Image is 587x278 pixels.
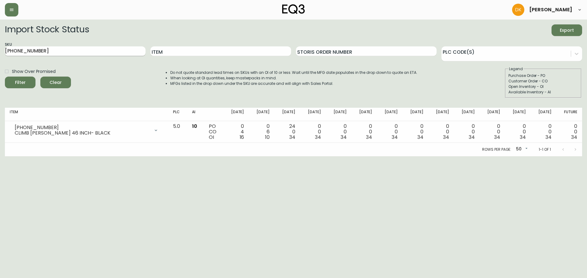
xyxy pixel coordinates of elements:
button: Clear [40,77,71,88]
div: Filter [15,79,26,86]
img: logo [282,4,305,14]
span: 34 [341,134,347,141]
legend: Legend [508,66,523,72]
th: PLC [168,108,187,121]
div: 0 0 [485,124,500,140]
th: Item [5,108,168,121]
span: 34 [392,134,398,141]
span: 34 [443,134,449,141]
li: Do not quote standard lead times on SKUs with an OI of 10 or less. Wait until the MFG date popula... [170,70,417,75]
td: 5.0 [168,121,187,143]
span: 34 [545,134,552,141]
span: 10 [192,123,197,130]
th: [DATE] [454,108,480,121]
th: [DATE] [223,108,249,121]
p: Rows per page: [482,147,511,152]
th: [DATE] [300,108,326,121]
th: [DATE] [377,108,403,121]
th: AI [187,108,204,121]
span: [PERSON_NAME] [529,7,572,12]
div: [PHONE_NUMBER] [15,125,150,130]
th: [DATE] [352,108,377,121]
p: 1-1 of 1 [539,147,551,152]
th: [DATE] [531,108,556,121]
span: 34 [520,134,526,141]
div: 0 0 [382,124,398,140]
th: [DATE] [326,108,352,121]
span: 34 [315,134,321,141]
span: 34 [289,134,295,141]
div: 0 0 [536,124,552,140]
div: PO CO [209,124,219,140]
th: [DATE] [428,108,454,121]
button: Filter [5,77,35,88]
h2: Import Stock Status [5,24,89,36]
div: Open Inventory - OI [508,84,578,89]
img: c2b91e0a61784b06c9fd1c5ddf3cda04 [512,4,524,16]
div: 0 0 [356,124,372,140]
span: OI [209,134,214,141]
span: Show Over Promised [12,68,56,75]
div: 0 0 [433,124,449,140]
div: Purchase Order - PO [508,73,578,78]
div: 0 0 [510,124,526,140]
span: 34 [417,134,423,141]
th: [DATE] [403,108,428,121]
span: Clear [45,79,66,86]
div: 0 0 [331,124,347,140]
button: Export [552,24,582,36]
div: 0 0 [459,124,475,140]
div: Customer Order - CO [508,78,578,84]
div: Available Inventory - AI [508,89,578,95]
span: Export [556,27,577,34]
span: 16 [240,134,244,141]
span: 34 [469,134,475,141]
li: When looking at OI quantities, keep masterpacks in mind. [170,75,417,81]
span: 10 [265,134,270,141]
th: Future [556,108,582,121]
div: CLIMB [PERSON_NAME] 46 INCH- BLACK [15,130,150,136]
span: 34 [571,134,577,141]
li: MFGs listed in the drop down under the SKU are accurate and will align with Sales Portal. [170,81,417,86]
div: 0 6 [254,124,270,140]
span: 34 [494,134,500,141]
div: 0 0 [305,124,321,140]
th: [DATE] [275,108,300,121]
div: 50 [514,144,529,154]
th: [DATE] [480,108,505,121]
div: 0 4 [228,124,244,140]
div: 0 0 [408,124,423,140]
div: 0 0 [561,124,577,140]
th: [DATE] [249,108,275,121]
div: 24 0 [279,124,295,140]
div: [PHONE_NUMBER]CLIMB [PERSON_NAME] 46 INCH- BLACK [10,124,163,137]
th: [DATE] [505,108,531,121]
span: 34 [366,134,372,141]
